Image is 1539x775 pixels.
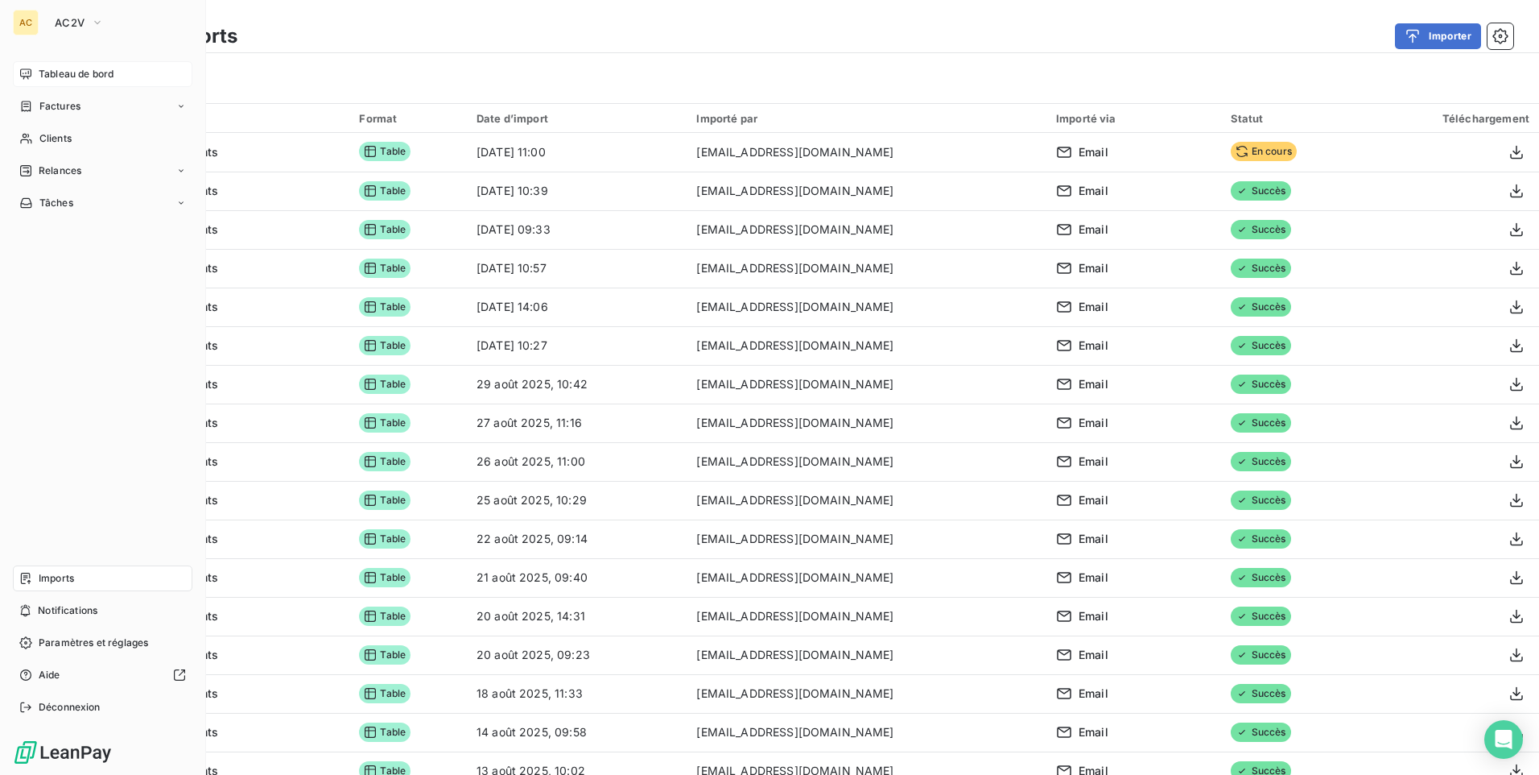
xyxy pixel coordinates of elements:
div: AC [13,10,39,35]
span: Table [359,181,411,201]
span: Table [359,336,411,355]
span: Table [359,568,411,587]
div: Open Intercom Messenger [1484,720,1523,759]
td: [EMAIL_ADDRESS][DOMAIN_NAME] [687,558,1046,597]
span: Email [1079,183,1108,199]
span: Aide [39,668,60,682]
span: Factures [39,99,80,114]
span: Email [1079,338,1108,354]
span: Table [359,645,411,665]
span: Tâches [39,196,73,210]
td: 18 août 2025, 11:33 [467,674,687,713]
div: Date d’import [477,112,677,125]
td: [DATE] 10:27 [467,326,687,365]
td: [DATE] 10:39 [467,172,687,210]
td: [EMAIL_ADDRESS][DOMAIN_NAME] [687,636,1046,674]
td: [DATE] 10:57 [467,249,687,288]
div: Importé par [696,112,1037,125]
span: Table [359,297,411,317]
td: [EMAIL_ADDRESS][DOMAIN_NAME] [687,713,1046,752]
span: Email [1079,647,1108,663]
td: [EMAIL_ADDRESS][DOMAIN_NAME] [687,365,1046,404]
span: Succès [1231,452,1291,471]
span: En cours [1231,142,1297,161]
td: 25 août 2025, 10:29 [467,481,687,520]
div: Format [359,112,457,125]
td: [EMAIL_ADDRESS][DOMAIN_NAME] [687,597,1046,636]
span: Table [359,684,411,703]
span: Succès [1231,568,1291,587]
td: [EMAIL_ADDRESS][DOMAIN_NAME] [687,210,1046,249]
span: Succès [1231,684,1291,703]
td: [DATE] 11:00 [467,133,687,172]
span: Email [1079,260,1108,276]
td: 26 août 2025, 11:00 [467,442,687,481]
td: [DATE] 14:06 [467,288,687,326]
span: Email [1079,299,1108,315]
td: [EMAIL_ADDRESS][DOMAIN_NAME] [687,520,1046,558]
span: Table [359,452,411,471]
img: Logo LeanPay [13,740,113,765]
span: Email [1079,376,1108,392]
td: 20 août 2025, 09:23 [467,636,687,674]
span: Succès [1231,607,1291,626]
span: Email [1079,144,1108,160]
span: Email [1079,724,1108,740]
span: Table [359,413,411,433]
td: 14 août 2025, 09:58 [467,713,687,752]
span: Paramètres et réglages [39,636,148,650]
a: Aide [13,662,192,688]
span: Email [1079,531,1108,547]
span: Succès [1231,336,1291,355]
td: [EMAIL_ADDRESS][DOMAIN_NAME] [687,442,1046,481]
td: [EMAIL_ADDRESS][DOMAIN_NAME] [687,288,1046,326]
span: Clients [39,131,72,146]
div: Téléchargement [1372,112,1529,125]
span: Email [1079,415,1108,431]
span: Email [1079,222,1108,238]
span: Succès [1231,181,1291,201]
span: Tableau de bord [39,67,113,81]
span: Email [1079,570,1108,586]
span: Succès [1231,259,1291,278]
span: Table [359,723,411,742]
td: [EMAIL_ADDRESS][DOMAIN_NAME] [687,674,1046,713]
button: Importer [1395,23,1481,49]
span: Email [1079,686,1108,702]
span: Succès [1231,491,1291,510]
td: 29 août 2025, 10:42 [467,365,687,404]
span: Table [359,491,411,510]
td: [DATE] 09:33 [467,210,687,249]
span: Succès [1231,529,1291,549]
span: Table [359,375,411,394]
span: Succès [1231,375,1291,394]
span: Succès [1231,413,1291,433]
span: Succès [1231,723,1291,742]
span: Succès [1231,220,1291,239]
span: Table [359,607,411,626]
td: 27 août 2025, 11:16 [467,404,687,442]
div: Importé via [1056,112,1211,125]
span: Notifications [38,603,97,618]
td: 21 août 2025, 09:40 [467,558,687,597]
div: Statut [1231,112,1353,125]
td: [EMAIL_ADDRESS][DOMAIN_NAME] [687,326,1046,365]
div: Import [77,111,340,126]
td: 22 août 2025, 09:14 [467,520,687,558]
span: Succès [1231,645,1291,665]
span: Table [359,220,411,239]
span: Table [359,142,411,161]
span: Email [1079,608,1108,624]
span: Déconnexion [39,700,101,715]
span: Email [1079,454,1108,470]
span: AC2V [55,16,85,29]
td: [EMAIL_ADDRESS][DOMAIN_NAME] [687,404,1046,442]
span: Relances [39,164,81,178]
span: Table [359,529,411,549]
span: Imports [39,571,74,586]
td: [EMAIL_ADDRESS][DOMAIN_NAME] [687,172,1046,210]
td: [EMAIL_ADDRESS][DOMAIN_NAME] [687,249,1046,288]
span: Email [1079,492,1108,508]
span: Succès [1231,297,1291,317]
td: 20 août 2025, 14:31 [467,597,687,636]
